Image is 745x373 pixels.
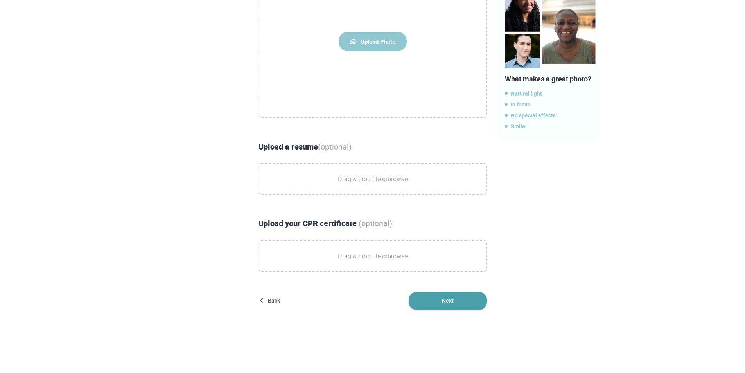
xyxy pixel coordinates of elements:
[338,169,408,189] span: Drag & drop file or
[409,292,487,310] button: Next
[388,252,408,260] a: browse
[259,292,284,310] button: Back
[255,141,490,153] div: Upload a resume
[359,218,392,229] span: (optional)
[505,111,596,120] span: No special effects
[505,89,596,98] span: Natural light
[318,141,352,152] span: (optional)
[255,218,490,229] div: Upload your CPR certificate
[339,32,407,51] span: Upload Photo
[388,175,408,183] a: browse
[350,39,357,44] img: upload
[505,122,596,131] span: Smile!
[505,100,596,109] span: In focus
[338,246,408,266] span: Drag & drop file or
[505,74,596,84] div: What makes a great photo?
